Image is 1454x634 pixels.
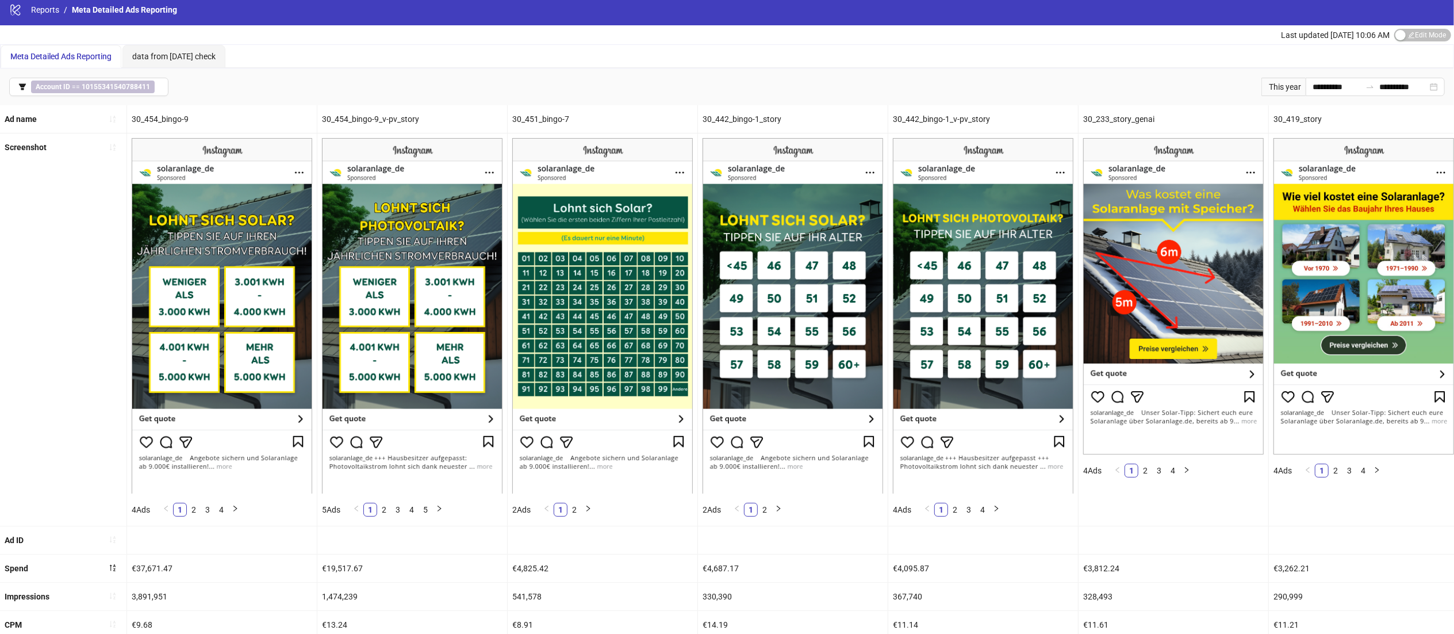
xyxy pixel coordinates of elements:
img: Screenshot 120231219771280649 [1083,138,1264,455]
span: right [775,505,782,512]
b: Account ID [36,83,70,91]
li: Previous Page [1301,464,1315,478]
span: right [436,505,443,512]
button: right [772,503,785,517]
li: 2 [1329,464,1342,478]
span: sort-ascending [109,115,117,123]
a: 5 [419,503,432,516]
li: 4 [405,503,419,517]
button: left [350,503,363,517]
li: Previous Page [920,503,934,517]
a: 1 [174,503,186,516]
div: €4,825.42 [508,555,697,582]
a: 4 [976,503,989,516]
span: Last updated [DATE] 10:06 AM [1281,30,1390,40]
li: Next Page [432,503,446,517]
li: 4 [214,503,228,517]
li: Previous Page [350,503,363,517]
div: €4,095.87 [888,555,1078,582]
li: Previous Page [540,503,554,517]
a: 4 [1167,464,1179,477]
b: CPM [5,620,22,629]
span: left [1114,467,1121,473]
button: left [730,503,744,517]
div: 30_454_bingo-9 [127,105,317,133]
li: 2 [758,503,772,517]
div: 30_451_bingo-7 [508,105,697,133]
b: Screenshot [5,143,47,152]
a: 3 [201,503,214,516]
b: Impressions [5,592,49,601]
div: 541,578 [508,583,697,610]
span: left [353,505,360,512]
span: left [163,505,170,512]
b: Ad ID [5,536,24,545]
li: Previous Page [159,503,173,517]
li: 1 [744,503,758,517]
b: Spend [5,564,28,573]
div: 330,390 [698,583,888,610]
li: 2 [948,503,962,517]
span: 2 Ads [703,505,721,514]
div: 30_442_bingo-1_story [698,105,888,133]
a: 3 [962,503,975,516]
button: right [1370,464,1384,478]
span: left [924,505,931,512]
button: left [920,503,934,517]
a: 4 [405,503,418,516]
li: 4 [976,503,989,517]
span: filter [18,83,26,91]
a: 3 [1343,464,1356,477]
div: €37,671.47 [127,555,317,582]
div: €3,812.24 [1079,555,1268,582]
button: right [228,503,242,517]
span: right [232,505,239,512]
div: 30_233_story_genai [1079,105,1268,133]
li: Next Page [1180,464,1194,478]
li: 3 [1152,464,1166,478]
div: 30_442_bingo-1_v-pv_story [888,105,1078,133]
img: Screenshot 120231219771050649 [893,138,1073,493]
li: 2 [377,503,391,517]
span: 5 Ads [322,505,340,514]
a: 3 [1153,464,1165,477]
span: 4 Ads [1083,466,1102,475]
div: 1,474,239 [317,583,507,610]
li: 1 [934,503,948,517]
li: Next Page [989,503,1003,517]
span: left [543,505,550,512]
a: 3 [392,503,404,516]
li: 1 [1315,464,1329,478]
li: 2 [187,503,201,517]
a: Reports [29,3,62,16]
li: 3 [1342,464,1356,478]
div: €19,517.67 [317,555,507,582]
a: 2 [758,503,771,516]
span: 4 Ads [132,505,150,514]
span: Meta Detailed Ads Reporting [10,52,112,61]
button: Account ID == 10155341540788411 [9,78,168,96]
a: 2 [568,503,581,516]
span: sort-ascending [109,592,117,600]
a: 1 [935,503,947,516]
a: 4 [1357,464,1369,477]
a: 4 [215,503,228,516]
a: 2 [1139,464,1152,477]
a: 2 [949,503,961,516]
li: 3 [962,503,976,517]
span: to [1365,82,1375,91]
button: right [432,503,446,517]
button: right [989,503,1003,517]
span: 4 Ads [1273,466,1292,475]
li: / [64,3,67,16]
li: 4 [1166,464,1180,478]
div: 3,891,951 [127,583,317,610]
span: right [993,505,1000,512]
span: 2 Ads [512,505,531,514]
img: Screenshot 120231219770970649 [1273,138,1454,455]
span: Meta Detailed Ads Reporting [72,5,177,14]
a: 2 [1329,464,1342,477]
span: right [585,505,592,512]
span: right [1374,467,1380,473]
